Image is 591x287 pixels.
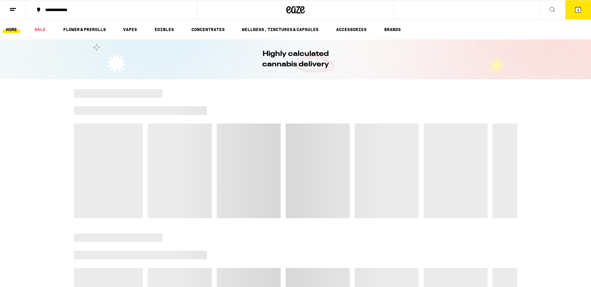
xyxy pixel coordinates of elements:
a: SALE [31,26,49,33]
span: 3 [577,8,579,12]
a: ACCESSORIES [333,26,370,33]
a: HOME [3,26,20,33]
a: CONCENTRATES [188,26,228,33]
a: VAPES [120,26,140,33]
button: BRANDS [381,26,404,33]
a: FLOWER & PREROLLS [60,26,109,33]
a: EDIBLES [151,26,177,33]
h1: Highly calculated cannabis delivery [245,49,346,70]
button: 3 [565,0,591,19]
a: WELLNESS, TINCTURES & CAPSULES [239,26,322,33]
